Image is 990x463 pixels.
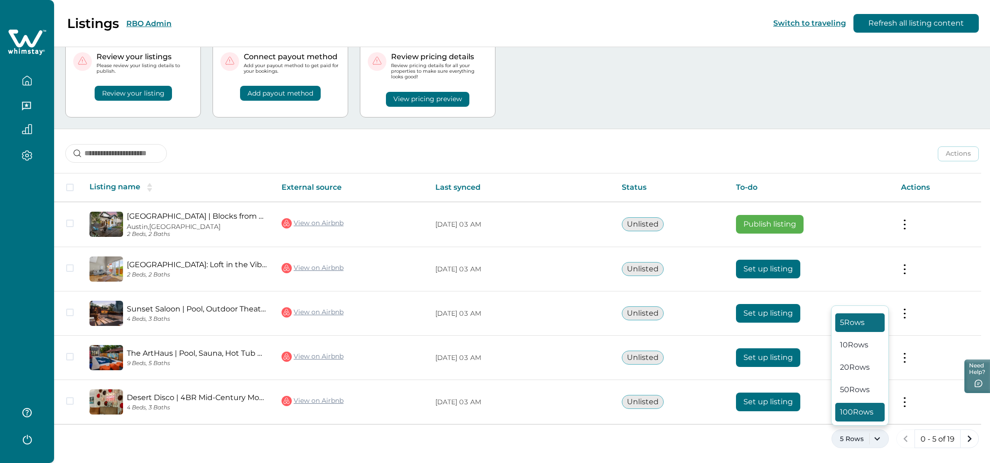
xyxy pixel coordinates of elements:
button: Actions [938,146,979,161]
a: Sunset Saloon | Pool, Outdoor Theater & Ping Pong [127,304,267,313]
th: External source [274,173,428,202]
button: Unlisted [622,351,664,365]
p: 2 Beds, 2 Baths [127,231,267,238]
p: [DATE] 03 AM [435,398,607,407]
p: [DATE] 03 AM [435,265,607,274]
p: Add your payout method to get paid for your bookings. [244,63,340,74]
a: Desert Disco | 4BR Mid-Century Modern Design [127,393,267,402]
th: To-do [729,173,894,202]
a: [GEOGRAPHIC_DATA]: Loft in the Vibrant [GEOGRAPHIC_DATA] [127,260,267,269]
button: Set up listing [736,348,800,367]
p: [DATE] 03 AM [435,309,607,318]
button: 100 Rows [835,403,885,422]
p: 2 Beds, 2 Baths [127,271,267,278]
button: Unlisted [622,306,664,320]
p: 0 - 5 of 19 [921,435,955,444]
p: Please review your listing details to publish. [96,63,193,74]
a: The ArtHaus | Pool, Sauna, Hot Tub & Private Gym [127,349,267,358]
p: Review pricing details for all your properties to make sure everything looks good! [391,63,488,80]
p: [DATE] 03 AM [435,353,607,363]
button: RBO Admin [126,19,172,28]
button: 10 Rows [835,336,885,354]
button: View pricing preview [386,92,469,107]
img: propertyImage_East Side Heights: Loft in the Vibrant East Austin [89,256,123,282]
p: Review pricing details [391,52,488,62]
p: Review your listings [96,52,193,62]
button: sorting [140,183,159,192]
p: 4 Beds, 3 Baths [127,404,267,411]
a: View on Airbnb [282,217,344,229]
button: Unlisted [622,262,664,276]
img: propertyImage_East Side Haven | Blocks from Local Food Legends [89,212,123,237]
p: Listings [67,15,119,31]
button: 5 Rows [832,429,889,448]
button: Refresh all listing content [853,14,979,33]
button: 5 Rows [835,313,885,332]
a: [GEOGRAPHIC_DATA] | Blocks from Local Food Legends [127,212,267,221]
th: Actions [894,173,981,202]
button: Set up listing [736,393,800,411]
p: 9 Beds, 5 Baths [127,360,267,367]
button: Set up listing [736,304,800,323]
th: Status [614,173,728,202]
button: Add payout method [240,86,321,101]
p: Connect payout method [244,52,340,62]
button: Review your listing [95,86,172,101]
p: Austin, [GEOGRAPHIC_DATA] [127,223,267,231]
p: 4 Beds, 3 Baths [127,316,267,323]
a: View on Airbnb [282,395,344,407]
img: propertyImage_The ArtHaus | Pool, Sauna, Hot Tub & Private Gym [89,345,123,370]
p: [DATE] 03 AM [435,220,607,229]
img: propertyImage_Desert Disco | 4BR Mid-Century Modern Design [89,389,123,415]
button: 0 - 5 of 19 [914,429,961,448]
button: 20 Rows [835,358,885,377]
button: Unlisted [622,395,664,409]
button: Publish listing [736,215,804,234]
button: next page [960,429,979,448]
a: View on Airbnb [282,306,344,318]
th: Last synced [428,173,614,202]
button: 50 Rows [835,380,885,399]
button: Unlisted [622,217,664,231]
button: Switch to traveling [773,19,846,28]
a: View on Airbnb [282,351,344,363]
th: Listing name [82,173,274,202]
button: Set up listing [736,260,800,278]
button: previous page [896,429,915,448]
a: View on Airbnb [282,262,344,274]
img: propertyImage_Sunset Saloon | Pool, Outdoor Theater & Ping Pong [89,301,123,326]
